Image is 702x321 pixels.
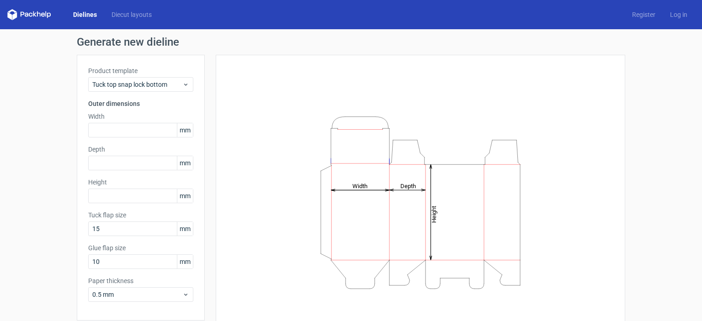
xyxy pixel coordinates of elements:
[88,112,193,121] label: Width
[177,123,193,137] span: mm
[92,80,182,89] span: Tuck top snap lock bottom
[400,182,416,189] tspan: Depth
[663,10,695,19] a: Log in
[88,276,193,285] label: Paper thickness
[88,243,193,253] label: Glue flap size
[177,189,193,203] span: mm
[66,10,104,19] a: Dielines
[177,156,193,170] span: mm
[77,37,625,47] h1: Generate new dieline
[88,145,193,154] label: Depth
[88,99,193,108] h3: Outer dimensions
[177,222,193,236] span: mm
[625,10,663,19] a: Register
[92,290,182,299] span: 0.5 mm
[88,66,193,75] label: Product template
[104,10,159,19] a: Diecut layouts
[431,205,437,222] tspan: Height
[352,182,367,189] tspan: Width
[177,255,193,268] span: mm
[88,178,193,187] label: Height
[88,210,193,220] label: Tuck flap size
